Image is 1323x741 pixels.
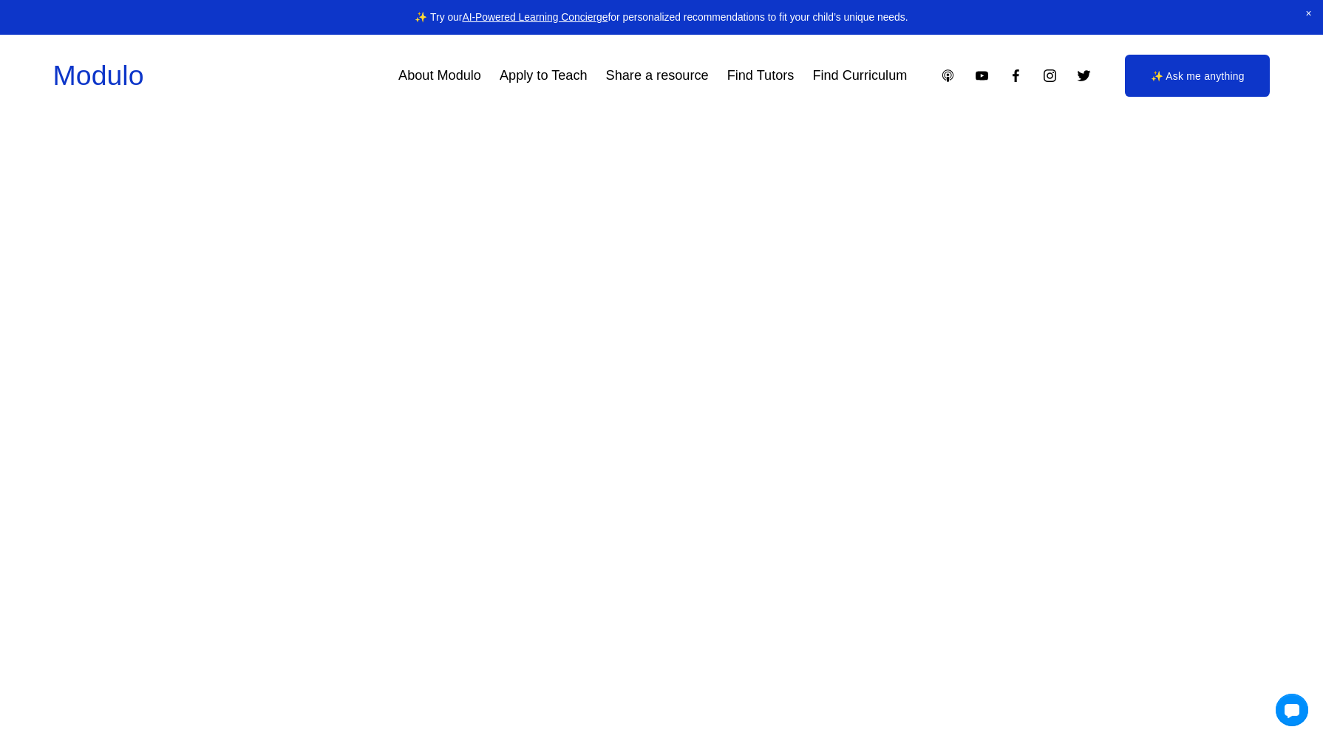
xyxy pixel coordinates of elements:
a: Modulo [53,60,144,91]
a: YouTube [974,68,990,83]
a: About Modulo [398,63,481,89]
a: Apple Podcasts [940,68,956,83]
a: Twitter [1076,68,1092,83]
a: Share a resource [606,63,709,89]
a: Find Tutors [727,63,795,89]
a: Instagram [1042,68,1058,83]
a: ✨ Ask me anything [1125,55,1270,98]
a: Find Curriculum [812,63,907,89]
a: Apply to Teach [500,63,588,89]
a: AI-Powered Learning Concierge [462,11,608,23]
a: Facebook [1008,68,1024,83]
